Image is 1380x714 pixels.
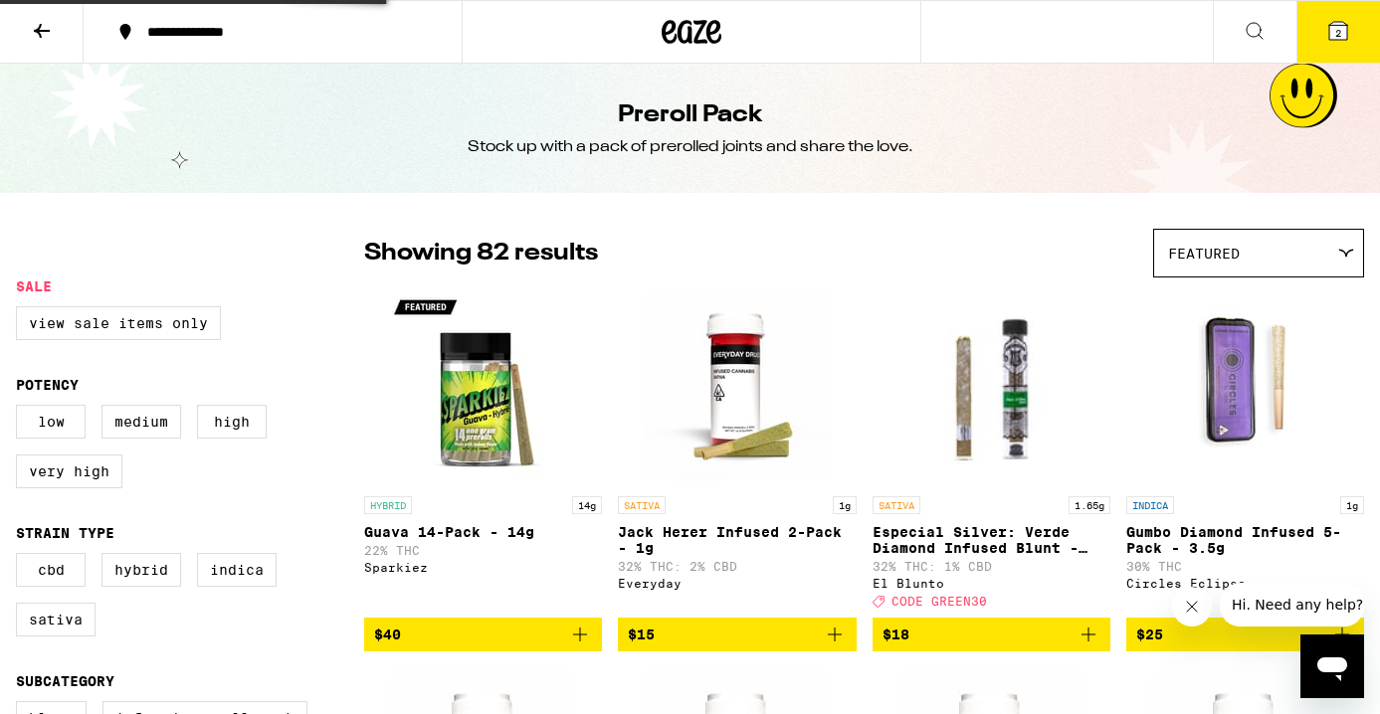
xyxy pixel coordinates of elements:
[101,553,181,587] label: Hybrid
[1172,587,1212,626] iframe: Close message
[638,287,837,486] img: Everyday - Jack Herer Infused 2-Pack - 1g
[1296,1,1380,63] button: 2
[364,618,602,651] button: Add to bag
[873,560,1110,573] p: 32% THC: 1% CBD
[1340,496,1364,514] p: 1g
[364,237,598,270] p: Showing 82 results
[364,496,412,514] p: HYBRID
[618,98,762,132] h1: Preroll Pack
[468,136,913,158] div: Stock up with a pack of prerolled joints and share the love.
[1126,496,1174,514] p: INDICA
[618,618,856,651] button: Add to bag
[16,377,79,393] legend: Potency
[1335,27,1341,39] span: 2
[618,496,666,514] p: SATIVA
[572,496,602,514] p: 14g
[1069,496,1110,514] p: 1.65g
[891,595,987,608] span: CODE GREEN30
[1220,583,1364,626] iframe: Message from company
[364,524,602,540] p: Guava 14-Pack - 14g
[618,524,856,556] p: Jack Herer Infused 2-Pack - 1g
[1126,287,1364,618] a: Open page for Gumbo Diamond Infused 5-Pack - 3.5g from Circles Eclipse
[883,626,909,642] span: $18
[16,525,114,541] legend: Strain Type
[618,577,856,590] div: Everyday
[618,560,856,573] p: 32% THC: 2% CBD
[16,673,114,689] legend: Subcategory
[873,287,1110,486] img: El Blunto - Especial Silver: Verde Diamond Infused Blunt - 1.65g
[101,405,181,439] label: Medium
[16,553,86,587] label: CBD
[873,618,1110,651] button: Add to bag
[16,454,122,488] label: Very High
[1136,626,1163,642] span: $25
[1126,577,1364,590] div: Circles Eclipse
[374,626,401,642] span: $40
[873,287,1110,618] a: Open page for Especial Silver: Verde Diamond Infused Blunt - 1.65g from El Blunto
[873,496,920,514] p: SATIVA
[364,544,602,557] p: 22% THC
[1126,524,1364,556] p: Gumbo Diamond Infused 5-Pack - 3.5g
[1300,634,1364,698] iframe: Button to launch messaging window
[364,561,602,574] div: Sparkiez
[16,306,221,340] label: View Sale Items Only
[197,553,277,587] label: Indica
[1126,560,1364,573] p: 30% THC
[833,496,857,514] p: 1g
[628,626,655,642] span: $15
[1145,287,1344,486] img: Circles Eclipse - Gumbo Diamond Infused 5-Pack - 3.5g
[618,287,856,618] a: Open page for Jack Herer Infused 2-Pack - 1g from Everyday
[1126,618,1364,651] button: Add to bag
[16,405,86,439] label: Low
[873,577,1110,590] div: El Blunto
[1168,246,1240,262] span: Featured
[16,603,96,636] label: Sativa
[16,278,52,294] legend: Sale
[384,287,583,486] img: Sparkiez - Guava 14-Pack - 14g
[364,287,602,618] a: Open page for Guava 14-Pack - 14g from Sparkiez
[197,405,267,439] label: High
[873,524,1110,556] p: Especial Silver: Verde Diamond Infused Blunt - 1.65g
